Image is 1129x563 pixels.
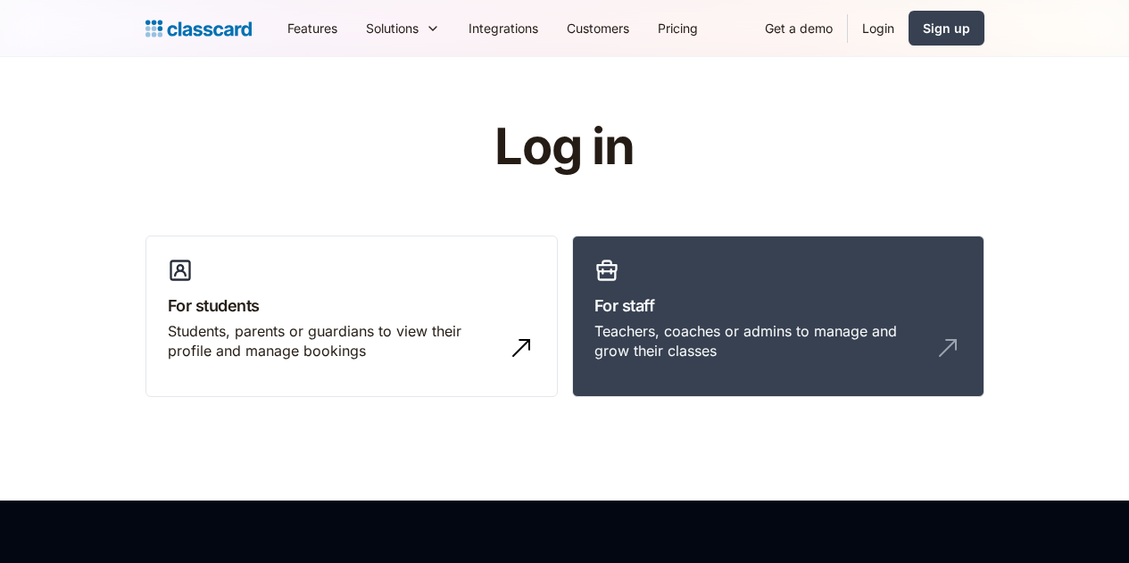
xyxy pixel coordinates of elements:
a: Features [273,8,352,48]
div: Solutions [366,19,419,37]
a: home [145,16,252,41]
h3: For staff [594,294,962,318]
a: Customers [552,8,643,48]
a: Pricing [643,8,712,48]
div: Students, parents or guardians to view their profile and manage bookings [168,321,500,361]
a: For staffTeachers, coaches or admins to manage and grow their classes [572,236,984,398]
a: Integrations [454,8,552,48]
h1: Log in [281,120,848,175]
a: Get a demo [751,8,847,48]
div: Solutions [352,8,454,48]
a: Sign up [909,11,984,46]
div: Teachers, coaches or admins to manage and grow their classes [594,321,926,361]
a: Login [848,8,909,48]
a: For studentsStudents, parents or guardians to view their profile and manage bookings [145,236,558,398]
h3: For students [168,294,535,318]
div: Sign up [923,19,970,37]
